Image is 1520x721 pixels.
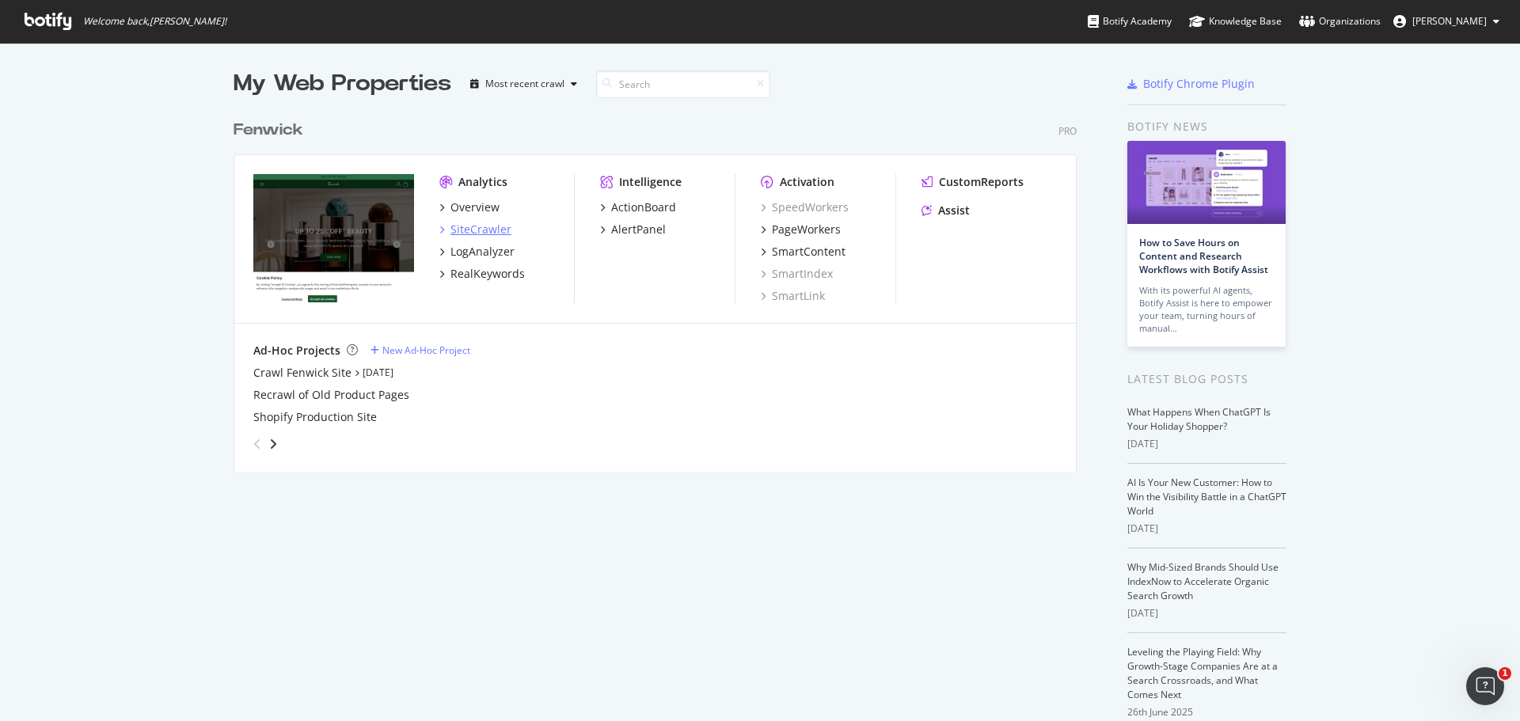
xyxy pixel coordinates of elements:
a: How to Save Hours on Content and Research Workflows with Botify Assist [1139,236,1268,276]
a: RealKeywords [439,266,525,282]
a: New Ad-Hoc Project [370,343,470,357]
div: [DATE] [1127,606,1286,620]
div: Knowledge Base [1189,13,1282,29]
a: PageWorkers [761,222,841,237]
a: SpeedWorkers [761,199,849,215]
div: Analytics [458,174,507,190]
div: Botify Chrome Plugin [1143,76,1255,92]
div: With its powerful AI agents, Botify Assist is here to empower your team, turning hours of manual… [1139,284,1274,335]
span: Welcome back, [PERSON_NAME] ! [83,15,226,28]
a: ActionBoard [600,199,676,215]
a: [DATE] [363,366,393,379]
div: CustomReports [939,174,1024,190]
a: Overview [439,199,500,215]
div: [DATE] [1127,522,1286,536]
div: 26th June 2025 [1127,705,1286,719]
div: Most recent crawl [485,79,564,89]
div: Assist [938,203,970,218]
a: SmartContent [761,244,845,260]
a: What Happens When ChatGPT Is Your Holiday Shopper? [1127,405,1271,433]
span: Joe Hood [1412,14,1487,28]
div: angle-right [268,436,279,452]
div: RealKeywords [450,266,525,282]
div: SiteCrawler [450,222,511,237]
iframe: Intercom live chat [1466,667,1504,705]
div: Pro [1058,124,1077,138]
a: Fenwick [234,119,310,142]
div: SmartContent [772,244,845,260]
a: Leveling the Playing Field: Why Growth-Stage Companies Are at a Search Crossroads, and What Comes... [1127,645,1278,701]
a: SmartLink [761,288,825,304]
img: How to Save Hours on Content and Research Workflows with Botify Assist [1127,141,1286,224]
a: AI Is Your New Customer: How to Win the Visibility Battle in a ChatGPT World [1127,476,1286,518]
div: grid [234,100,1089,472]
img: www.fenwick.co.uk/ [253,174,414,302]
a: LogAnalyzer [439,244,515,260]
a: Why Mid-Sized Brands Should Use IndexNow to Accelerate Organic Search Growth [1127,560,1279,602]
input: Search [596,70,770,98]
span: 1 [1499,667,1511,680]
a: CustomReports [921,174,1024,190]
div: Ad-Hoc Projects [253,343,340,359]
a: Botify Chrome Plugin [1127,76,1255,92]
div: My Web Properties [234,68,451,100]
div: angle-left [247,431,268,457]
a: Assist [921,203,970,218]
div: Fenwick [234,119,303,142]
button: [PERSON_NAME] [1381,9,1512,34]
div: New Ad-Hoc Project [382,343,470,357]
a: SiteCrawler [439,222,511,237]
div: Activation [780,174,834,190]
div: Latest Blog Posts [1127,370,1286,388]
a: AlertPanel [600,222,666,237]
div: Botify news [1127,118,1286,135]
a: Shopify Production Site [253,409,377,425]
div: Intelligence [619,174,682,190]
div: AlertPanel [611,222,666,237]
div: Botify Academy [1088,13,1172,29]
div: Overview [450,199,500,215]
div: LogAnalyzer [450,244,515,260]
div: [DATE] [1127,437,1286,451]
div: ActionBoard [611,199,676,215]
div: Organizations [1299,13,1381,29]
a: Crawl Fenwick Site [253,365,351,381]
a: Recrawl of Old Product Pages [253,387,409,403]
div: PageWorkers [772,222,841,237]
button: Most recent crawl [464,71,583,97]
a: SmartIndex [761,266,833,282]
